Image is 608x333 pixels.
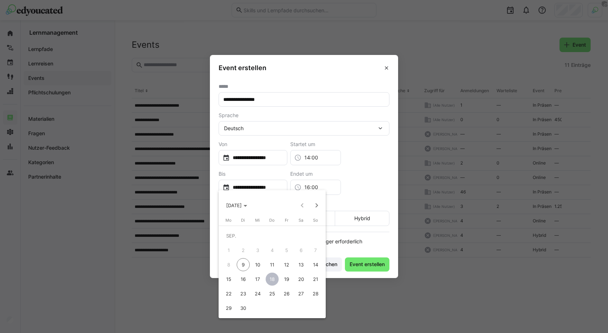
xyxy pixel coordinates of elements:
[222,258,235,271] span: 8
[294,272,308,286] button: 20. September 2025
[308,243,323,257] button: 7. September 2025
[294,243,308,257] button: 6. September 2025
[265,272,279,286] button: 18. September 2025
[295,273,308,286] span: 20
[280,258,293,271] span: 12
[294,286,308,301] button: 27. September 2025
[236,301,250,315] button: 30. September 2025
[236,257,250,272] button: 9. September 2025
[266,287,279,300] span: 25
[309,258,322,271] span: 14
[279,272,294,286] button: 19. September 2025
[222,287,235,300] span: 22
[250,286,265,301] button: 24. September 2025
[250,272,265,286] button: 17. September 2025
[280,273,293,286] span: 19
[250,243,265,257] button: 3. September 2025
[265,286,279,301] button: 25. September 2025
[266,258,279,271] span: 11
[269,218,275,223] span: Do
[221,301,236,315] button: 29. September 2025
[255,218,260,223] span: Mi
[237,287,250,300] span: 23
[266,273,279,286] span: 18
[313,218,318,223] span: So
[222,302,235,315] span: 29
[266,244,279,257] span: 4
[251,244,264,257] span: 3
[295,287,308,300] span: 27
[295,258,308,271] span: 13
[237,302,250,315] span: 30
[294,257,308,272] button: 13. September 2025
[265,243,279,257] button: 4. September 2025
[221,286,236,301] button: 22. September 2025
[236,243,250,257] button: 2. September 2025
[279,286,294,301] button: 26. September 2025
[251,258,264,271] span: 10
[236,272,250,286] button: 16. September 2025
[279,257,294,272] button: 12. September 2025
[221,272,236,286] button: 15. September 2025
[250,257,265,272] button: 10. September 2025
[222,273,235,286] span: 15
[299,218,303,223] span: Sa
[226,202,242,208] span: [DATE]
[280,244,293,257] span: 5
[221,229,323,243] td: SEP.
[237,273,250,286] span: 16
[309,244,322,257] span: 7
[241,218,245,223] span: Di
[309,198,324,213] button: Next month
[221,257,236,272] button: 8. September 2025
[280,287,293,300] span: 26
[309,287,322,300] span: 28
[225,218,232,223] span: Mo
[222,244,235,257] span: 1
[279,243,294,257] button: 5. September 2025
[308,286,323,301] button: 28. September 2025
[308,257,323,272] button: 14. September 2025
[295,244,308,257] span: 6
[309,273,322,286] span: 21
[308,272,323,286] button: 21. September 2025
[221,243,236,257] button: 1. September 2025
[237,244,250,257] span: 2
[223,199,250,212] button: Choose month and year
[265,257,279,272] button: 11. September 2025
[236,286,250,301] button: 23. September 2025
[237,258,250,271] span: 9
[251,273,264,286] span: 17
[251,287,264,300] span: 24
[285,218,288,223] span: Fr
[295,198,309,213] button: Previous month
